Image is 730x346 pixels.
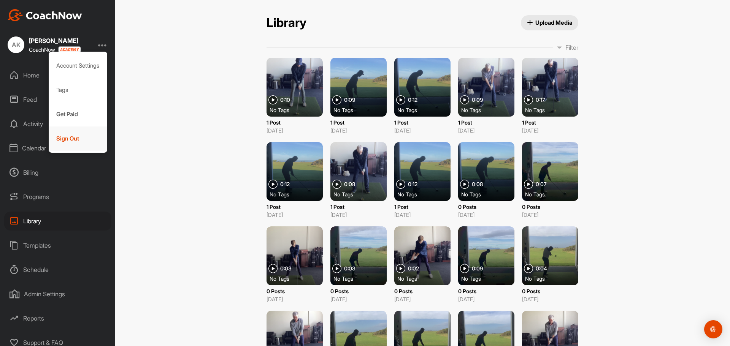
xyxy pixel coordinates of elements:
div: No Tags [525,275,581,282]
div: No Tags [461,275,517,282]
div: No Tags [333,106,390,114]
p: 1 Post [330,203,387,211]
div: AK [8,36,24,53]
div: Activity [4,114,111,133]
span: 0:02 [408,266,419,271]
p: 0 Posts [394,287,451,295]
div: No Tags [270,190,326,198]
div: Templates [4,236,111,255]
div: No Tags [333,275,390,282]
span: 0:08 [472,182,483,187]
p: [DATE] [330,126,387,134]
div: Billing [4,163,111,182]
div: Get Paid [49,102,108,126]
p: [DATE] [267,295,323,303]
p: [DATE] [267,211,323,219]
img: play [396,180,405,189]
p: [DATE] [522,126,578,134]
img: play [268,95,278,104]
div: CoachNow [29,46,81,53]
div: No Tags [397,275,454,282]
span: 0:08 [344,182,355,187]
p: 1 Post [267,203,323,211]
p: [DATE] [458,126,514,134]
img: play [524,95,533,104]
div: Library [4,212,111,231]
div: Feed [4,90,111,109]
img: play [268,180,278,189]
span: 0:17 [536,97,545,103]
p: [DATE] [394,295,451,303]
div: No Tags [525,106,581,114]
p: [DATE] [267,126,323,134]
img: CoachNow acadmey [58,46,81,53]
p: [DATE] [394,126,451,134]
p: [DATE] [458,295,514,303]
p: 0 Posts [522,203,578,211]
div: No Tags [461,106,517,114]
span: 0:07 [536,182,547,187]
p: [DATE] [522,295,578,303]
p: 0 Posts [267,287,323,295]
p: [DATE] [458,211,514,219]
div: No Tags [397,190,454,198]
img: play [396,95,405,104]
p: 1 Post [522,118,578,126]
div: Reports [4,309,111,328]
img: play [524,264,533,273]
span: 0:12 [408,182,417,187]
div: Calendar [4,139,111,158]
div: Sign Out [49,126,108,151]
img: play [332,95,341,104]
img: play [460,95,469,104]
p: 0 Posts [330,287,387,295]
p: 1 Post [458,118,514,126]
img: play [332,180,341,189]
span: Upload Media [527,19,573,27]
span: 0:03 [280,266,292,271]
div: Home [4,66,111,85]
p: 1 Post [394,203,451,211]
p: 0 Posts [458,203,514,211]
img: play [332,264,341,273]
img: play [268,264,278,273]
span: 0:04 [536,266,547,271]
img: play [524,180,533,189]
div: Schedule [4,260,111,279]
span: 0:09 [472,97,483,103]
div: Open Intercom Messenger [704,320,722,338]
span: 0:12 [280,182,290,187]
p: 1 Post [330,118,387,126]
p: Filter [565,43,578,52]
span: 0:09 [344,97,355,103]
div: No Tags [333,190,390,198]
p: 1 Post [267,118,323,126]
p: [DATE] [522,211,578,219]
button: Upload Media [521,15,579,30]
p: 0 Posts [458,287,514,295]
div: No Tags [397,106,454,114]
div: No Tags [270,275,326,282]
div: No Tags [461,190,517,198]
img: CoachNow [8,9,82,21]
div: Programs [4,187,111,206]
div: Admin Settings [4,284,111,303]
img: play [460,264,469,273]
div: [PERSON_NAME] [29,38,81,44]
img: play [460,180,469,189]
p: 0 Posts [522,287,578,295]
span: 0:09 [472,266,483,271]
div: Account Settings [49,54,108,78]
span: 0:12 [408,97,417,103]
p: [DATE] [394,211,451,219]
div: Tags [49,78,108,102]
h2: Library [267,16,306,30]
img: play [396,264,405,273]
span: 0:03 [344,266,355,271]
div: No Tags [270,106,326,114]
p: [DATE] [330,211,387,219]
p: 1 Post [394,118,451,126]
div: No Tags [525,190,581,198]
p: [DATE] [330,295,387,303]
span: 0:10 [280,97,290,103]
